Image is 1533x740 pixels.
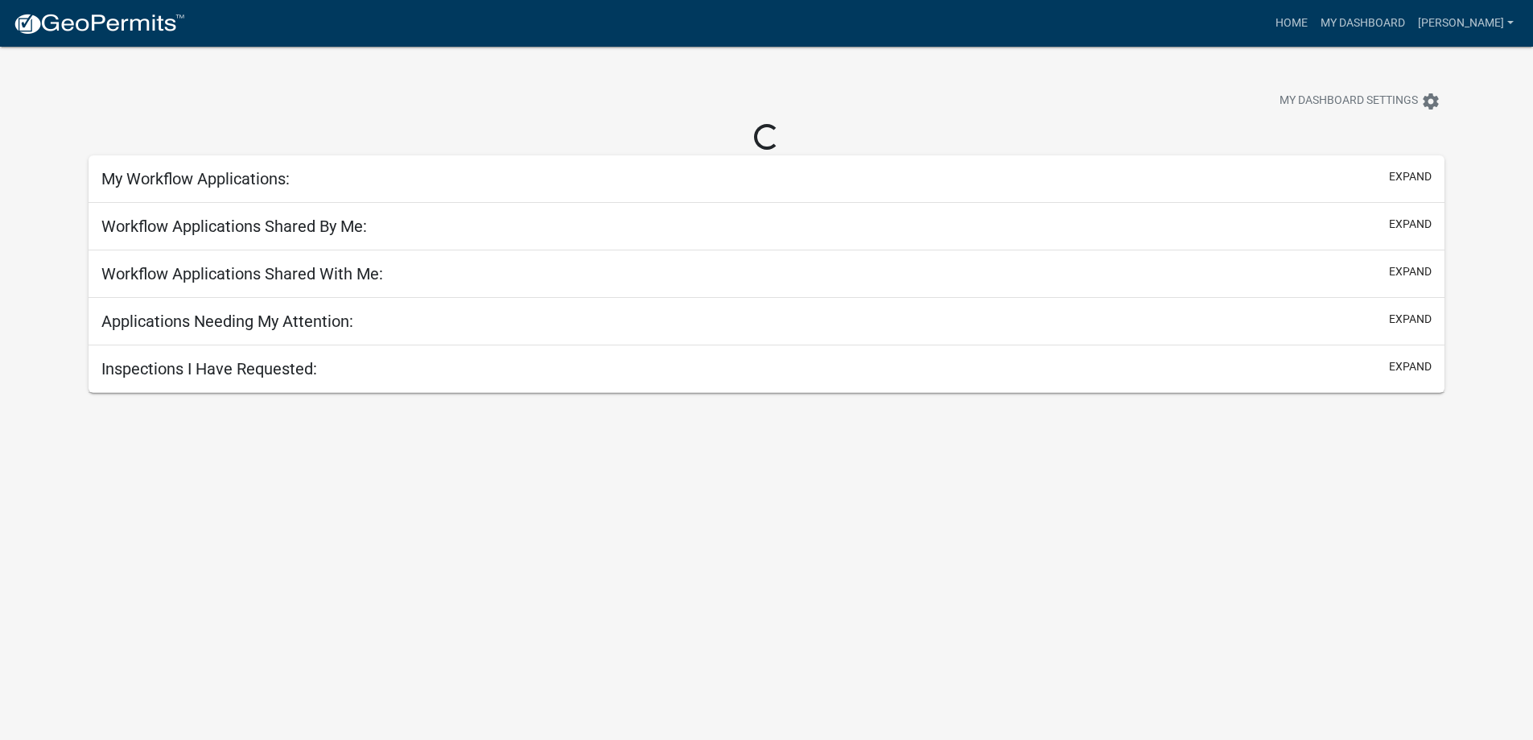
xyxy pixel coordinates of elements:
button: expand [1389,311,1432,328]
button: expand [1389,263,1432,280]
h5: Workflow Applications Shared With Me: [101,264,383,283]
button: expand [1389,216,1432,233]
i: settings [1421,92,1440,111]
h5: Workflow Applications Shared By Me: [101,217,367,236]
span: My Dashboard Settings [1280,92,1418,111]
button: expand [1389,168,1432,185]
a: [PERSON_NAME] [1411,8,1520,39]
h5: Applications Needing My Attention: [101,312,353,331]
h5: Inspections I Have Requested: [101,359,317,378]
button: expand [1389,358,1432,375]
a: Home [1269,8,1314,39]
button: My Dashboard Settingssettings [1267,85,1453,117]
h5: My Workflow Applications: [101,169,290,188]
a: My Dashboard [1314,8,1411,39]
